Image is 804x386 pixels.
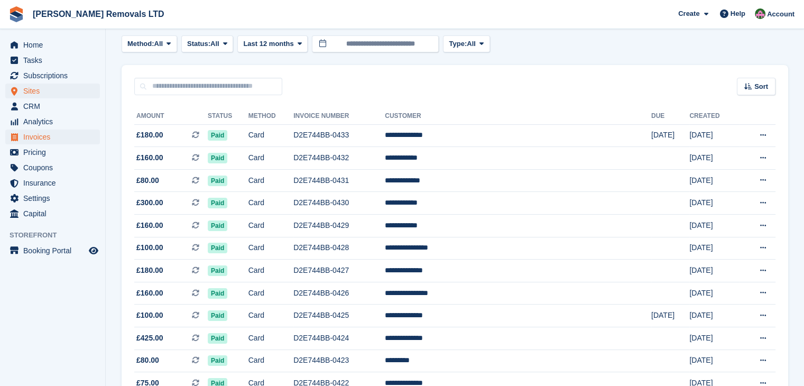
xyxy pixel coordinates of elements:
[136,197,163,208] span: £300.00
[248,192,293,215] td: Card
[293,282,385,305] td: D2E744BB-0426
[293,305,385,327] td: D2E744BB-0425
[651,108,689,125] th: Due
[23,160,87,175] span: Coupons
[293,108,385,125] th: Invoice Number
[134,108,208,125] th: Amount
[208,265,227,276] span: Paid
[243,39,293,49] span: Last 12 months
[208,176,227,186] span: Paid
[208,108,248,125] th: Status
[689,260,739,282] td: [DATE]
[23,191,87,206] span: Settings
[755,8,765,19] img: Paul Withers
[293,192,385,215] td: D2E744BB-0430
[208,243,227,253] span: Paid
[136,310,163,321] span: £100.00
[187,39,210,49] span: Status:
[29,5,169,23] a: [PERSON_NAME] Removals LTD
[5,53,100,68] a: menu
[210,39,219,49] span: All
[208,130,227,141] span: Paid
[23,243,87,258] span: Booking Portal
[154,39,163,49] span: All
[23,114,87,129] span: Analytics
[248,215,293,237] td: Card
[689,169,739,192] td: [DATE]
[5,243,100,258] a: menu
[689,192,739,215] td: [DATE]
[23,130,87,144] span: Invoices
[689,215,739,237] td: [DATE]
[689,350,739,372] td: [DATE]
[5,176,100,190] a: menu
[248,260,293,282] td: Card
[767,9,794,20] span: Account
[23,99,87,114] span: CRM
[248,350,293,372] td: Card
[5,68,100,83] a: menu
[87,244,100,257] a: Preview store
[689,305,739,327] td: [DATE]
[5,38,100,52] a: menu
[208,153,227,163] span: Paid
[23,206,87,221] span: Capital
[136,265,163,276] span: £180.00
[293,327,385,350] td: D2E744BB-0424
[208,333,227,344] span: Paid
[5,191,100,206] a: menu
[136,130,163,141] span: £180.00
[248,124,293,147] td: Card
[127,39,154,49] span: Method:
[208,288,227,299] span: Paid
[248,305,293,327] td: Card
[5,206,100,221] a: menu
[23,84,87,98] span: Sites
[467,39,476,49] span: All
[208,355,227,366] span: Paid
[181,35,233,53] button: Status: All
[293,215,385,237] td: D2E744BB-0429
[248,108,293,125] th: Method
[5,99,100,114] a: menu
[248,327,293,350] td: Card
[731,8,745,19] span: Help
[208,198,227,208] span: Paid
[122,35,177,53] button: Method: All
[689,327,739,350] td: [DATE]
[248,147,293,170] td: Card
[23,38,87,52] span: Home
[23,53,87,68] span: Tasks
[23,145,87,160] span: Pricing
[293,169,385,192] td: D2E744BB-0431
[237,35,308,53] button: Last 12 months
[208,310,227,321] span: Paid
[449,39,467,49] span: Type:
[23,176,87,190] span: Insurance
[293,260,385,282] td: D2E744BB-0427
[293,147,385,170] td: D2E744BB-0432
[8,6,24,22] img: stora-icon-8386f47178a22dfd0bd8f6a31ec36ba5ce8667c1dd55bd0f319d3a0aa187defe.svg
[293,350,385,372] td: D2E744BB-0423
[136,242,163,253] span: £100.00
[136,288,163,299] span: £160.00
[136,175,159,186] span: £80.00
[651,124,689,147] td: [DATE]
[5,160,100,175] a: menu
[689,108,739,125] th: Created
[208,220,227,231] span: Paid
[293,124,385,147] td: D2E744BB-0433
[651,305,689,327] td: [DATE]
[248,169,293,192] td: Card
[10,230,105,241] span: Storefront
[754,81,768,92] span: Sort
[136,333,163,344] span: £425.00
[689,282,739,305] td: [DATE]
[689,147,739,170] td: [DATE]
[5,114,100,129] a: menu
[689,237,739,260] td: [DATE]
[136,220,163,231] span: £160.00
[136,152,163,163] span: £160.00
[689,124,739,147] td: [DATE]
[678,8,699,19] span: Create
